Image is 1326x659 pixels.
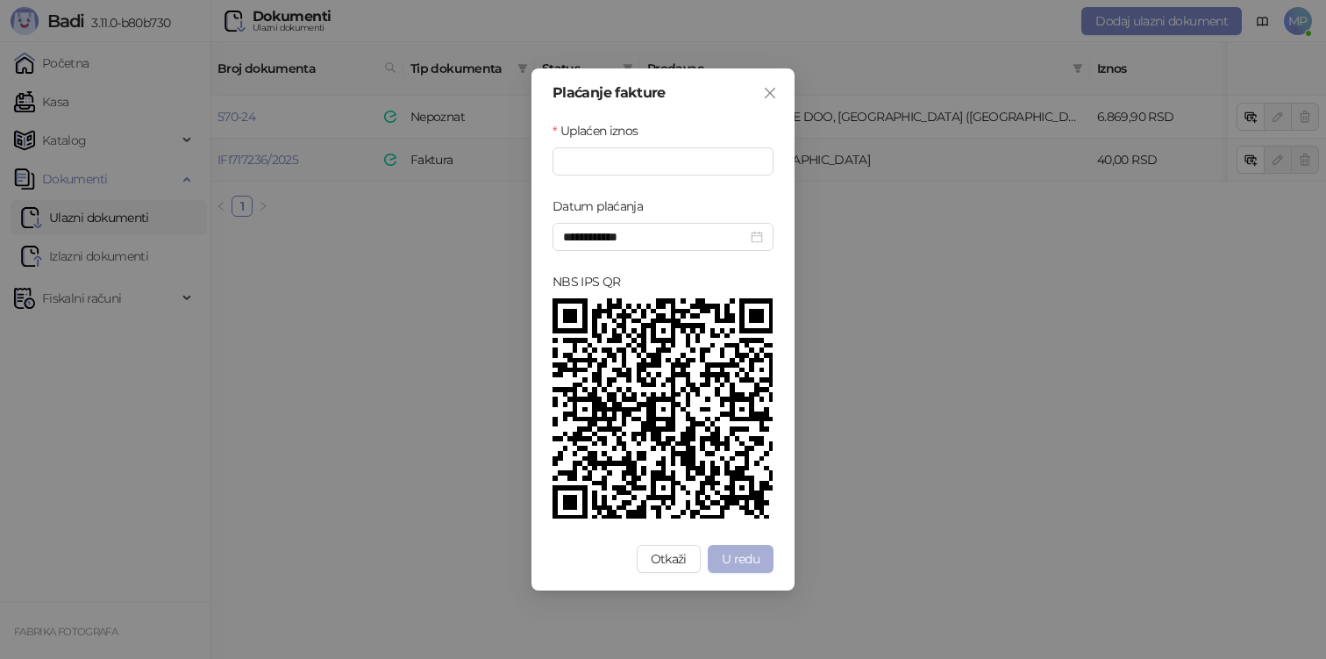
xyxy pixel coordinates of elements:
[722,551,759,567] span: U redu
[552,86,773,100] div: Plaćanje fakture
[552,272,631,291] label: NBS IPS QR
[637,545,701,573] button: Otkaži
[756,86,784,100] span: Zatvori
[552,298,773,519] img: NBS IPS QR Kod
[651,551,687,567] span: Otkaži
[756,79,784,107] button: Close
[552,121,649,140] label: Uplaćen iznos
[552,197,653,216] label: Datum plaćanja
[763,86,777,100] span: close
[708,545,773,573] button: U redu
[563,227,747,247] input: Datum plaćanja
[553,148,773,175] input: Uplaćen iznos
